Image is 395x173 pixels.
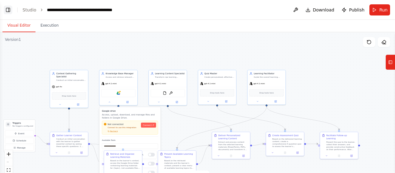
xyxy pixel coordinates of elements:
[379,7,388,13] span: Run
[102,113,158,119] p: Access, upload, download, and manage files and folders in Google Drive.
[216,106,287,130] g: Edge from 4419cee8-c9cd-4ad6-af0b-78f0383c07cf to fe66c1b8-2cc3-4d21-ac52-21a951c8865c
[76,151,87,154] button: Open in side panel
[212,132,250,159] div: Deliver Personalized Learning ContentExtract and process content from the selected learning mater...
[99,70,138,106] div: Knowledge Base ManagerAccess and retrieve relevant learning materials from Google Drive based on ...
[143,123,152,127] span: Connect
[253,82,265,85] span: gpt-4.1-mini
[155,82,166,85] span: gpt-4.1-mini
[5,150,13,158] button: zoom in
[272,138,302,148] div: Based on the delivered learning content, create a comprehensive 5-question quiz to assess the lea...
[210,91,224,94] span: Drop tools here
[5,37,21,42] div: Version 1
[313,7,335,13] span: Download
[349,7,364,13] span: Publish
[3,119,35,152] div: TriggersNo triggers configuredEventScheduleManage
[166,107,233,130] g: Edge from d990d4b4-87b8-40b5-8211-f54dc012c5a8 to 791eec39-2557-4c0f-8f2e-0a6af28e64d4
[266,132,304,156] div: Create Assessment QuizBased on the delivered learning content, create a comprehensive 5-question ...
[306,142,318,145] g: Edge from fe66c1b8-2cc3-4d21-ac52-21a951c8865c to 79fa36df-867f-492d-af9a-b4de69823fd1
[110,159,140,169] div: Based on the learner's context, access the Google Drive folder containing learning materials for ...
[102,139,158,141] label: Available Tools
[265,106,341,130] g: Edge from 865ca072-5f62-49c1-bdbf-77bf5a2049e0 to 79fa36df-867f-492d-af9a-b4de69823fd1
[35,19,64,32] button: Execution
[176,106,268,149] g: Edge from 865ca072-5f62-49c1-bdbf-77bf5a2049e0 to 5718c0e3-5fbe-44d1-a429-0e8c6076fc1c
[238,154,249,158] button: Open in side panel
[104,162,146,165] p: Get file metadata by ID.
[16,139,26,142] span: Schedule
[198,70,236,105] div: Quiz MasterCreate personalized, effective 5-question quizzes based on the learning content to ass...
[320,132,358,159] div: Facilitate Follow-up LearningPresent the quiz to the learner, collect their answers, and provide ...
[326,134,356,140] div: Facilitate Follow-up Learning
[5,131,34,136] button: Event
[218,141,248,151] div: Extract and process content from the selected learning materials (PowerPoints, PDFs, documents) a...
[63,151,76,154] button: No output available
[254,76,284,78] div: Guide the overall learning experience, present quiz results, and facilitate follow-up conversatio...
[68,106,71,130] g: Edge from ceb18ead-dad9-4e62-ab44-a571b3b7853a to f577287f-c0fb-4fb1-ad67-1db84174af95
[110,130,118,132] span: Recheck
[56,72,86,78] div: Context Gathering Specialist
[218,134,248,140] div: Deliver Personalized Learning Content
[50,132,88,156] div: Gather Learner ContextConduct an initial conversation with the learner to gather essential contex...
[18,132,24,135] span: Event
[69,103,87,106] button: Open in side panel
[35,134,48,145] g: Edge from triggers to f577287f-c0fb-4fb1-ad67-1db84174af95
[117,91,120,95] img: Google drive
[168,100,186,104] button: Open in side panel
[12,122,33,125] h3: Triggers
[17,146,26,149] span: Manage
[272,134,298,137] div: Create Assessment Quiz
[102,110,158,113] h3: Google drive
[346,154,357,158] button: Open in side panel
[326,141,356,151] div: Present the quiz to the learner, collect their answers, and provide constructive feedback on thei...
[56,79,86,81] div: Conduct an initial conversation with learners to gather essential context about their role, exper...
[104,126,139,129] p: Connect to use this integration
[303,4,337,15] button: Download
[110,153,140,159] div: Retrieve and Organize Learning Materials
[23,7,36,12] a: Studio
[225,154,238,158] button: No output available
[292,151,303,154] button: Open in side panel
[2,19,35,32] button: Visual Editor
[252,142,264,147] g: Edge from 791eec39-2557-4c0f-8f2e-0a6af28e64d4 to fe66c1b8-2cc3-4d21-ac52-21a951c8865c
[339,4,367,15] button: Publish
[247,70,286,105] div: Learning FacilitatorGuide the overall learning experience, present quiz results, and facilitate f...
[104,130,118,132] button: Recheck
[369,4,390,15] button: Run
[106,76,135,78] div: Access and retrieve relevant learning materials from Google Drive based on the learner's context,...
[148,70,187,106] div: Learning Content SpecialistTransform raw learning materials into engaging, personalized education...
[23,7,134,13] nav: breadcrumb
[164,159,194,169] div: Based on the retrieved materials and the learner's context, present a clear menu of available lea...
[204,72,234,75] div: Quiz Master
[204,76,234,78] div: Create personalized, effective 5-question quizzes based on the learning content to assess compreh...
[62,94,76,97] span: Drop tools here
[254,72,284,75] div: Learning Facilitator
[90,142,102,166] g: Edge from f577287f-c0fb-4fb1-ad67-1db84174af95 to 0c0f4aa7-c137-46c4-b141-db3ab68af791
[198,144,210,166] g: Edge from 5718c0e3-5fbe-44d1-a429-0e8c6076fc1c to 791eec39-2557-4c0f-8f2e-0a6af28e64d4
[4,6,12,14] button: Show left sidebar
[155,76,185,78] div: Transform raw learning materials into engaging, personalized educational content tailored to the ...
[164,153,194,159] div: Present Available Learning Topics
[155,72,185,75] div: Learning Content Specialist
[267,100,285,103] button: Open in side panel
[105,82,117,85] span: gpt-4.1-mini
[144,144,210,166] g: Edge from 0c0f4aa7-c137-46c4-b141-db3ab68af791 to 791eec39-2557-4c0f-8f2e-0a6af28e64d4
[12,125,33,127] p: No triggers configured
[163,91,167,95] img: FileReadTool
[5,138,34,144] button: Schedule
[108,123,123,126] span: Not connected
[119,100,136,104] button: Open in side panel
[50,70,88,108] div: Context Gathering SpecialistConduct an initial conversation with learners to gather essential con...
[169,91,173,95] img: OCRTool
[279,151,292,154] button: No output available
[56,138,86,148] div: Conduct an initial conversation with the learner to gather essential context by asking these spec...
[260,91,274,94] span: Drop tools here
[90,142,156,166] g: Edge from f577287f-c0fb-4fb1-ad67-1db84174af95 to 5718c0e3-5fbe-44d1-a429-0e8c6076fc1c
[106,72,135,75] div: Knowledge Base Manager
[204,82,215,85] span: gpt-4.1-mini
[141,123,156,128] a: Connect
[56,85,62,88] span: gpt-4o
[218,100,235,103] button: Open in side panel
[333,154,346,158] button: No output available
[5,145,34,151] button: Manage
[104,153,146,156] p: List files and folders in Google Drive.
[56,134,82,137] div: Gather Learner Context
